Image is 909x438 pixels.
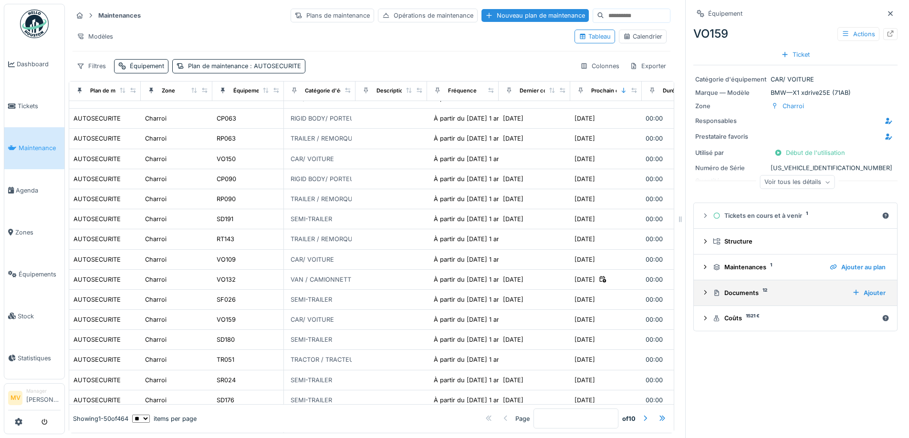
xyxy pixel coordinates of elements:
div: Responsables [695,116,767,125]
div: À partir du [DATE] 1 an(s) après la date de... [434,275,563,284]
div: Marque — Modèle [695,88,767,97]
div: VO132 [217,275,236,284]
div: Tableau [579,32,611,41]
div: [DATE] [503,114,523,123]
div: À partir du [DATE] 1 an(s) après la date de... [434,355,563,364]
span: Maintenance [19,143,61,153]
li: MV [8,391,22,405]
div: Zone [162,87,175,95]
div: Exporter [626,59,670,73]
span: Statistiques [18,354,61,363]
div: items per page [132,414,197,423]
span: Équipements [19,270,61,279]
div: À partir du [DATE] 1 an(s) après la date de... [434,295,563,304]
div: À partir du [DATE] 1 an(s) après la date de... [434,396,563,405]
div: [DATE] [575,134,595,143]
div: Voir tous les détails [760,175,835,189]
img: Badge_color-CXgf-gQk.svg [20,10,49,38]
div: Durée [663,87,679,95]
div: CAR/ VOITURE [291,315,334,324]
div: Charroi [145,154,167,163]
div: Nouveau plan de maintenance [481,9,589,22]
div: SD176 [217,396,234,405]
span: Stock [18,312,61,321]
div: À partir du [DATE] 1 an(s) après la date de... [434,214,563,224]
div: Maintenances [713,263,822,272]
div: SEMI-TRAILER [291,376,332,385]
div: [DATE] [503,214,523,224]
div: [DATE] [503,275,523,284]
div: Prochain contrôle [591,87,637,95]
summary: Coûts1521 € [698,310,893,327]
a: MV Manager[PERSON_NAME] [8,387,61,410]
div: TRAILER / REMORQUE [291,234,356,244]
div: 00:00 [646,376,710,385]
div: TRACTOR / TRACTEUR [291,355,358,364]
div: 00:00 [646,194,710,204]
div: [DATE] [503,376,523,385]
div: À partir du [DATE] 1 an(s) après la date de... [434,376,563,385]
summary: Tickets en cours et à venir1 [698,207,893,224]
div: [DATE] [575,154,595,163]
div: Ajouter au plan [826,261,889,274]
div: AUTOSECURITE [73,396,121,405]
div: [DATE] [503,335,523,344]
div: Plan de maintenance [188,61,301,71]
div: Colonnes [576,59,624,73]
div: Charroi [145,134,167,143]
strong: Maintenances [94,11,145,20]
div: Charroi [145,376,167,385]
div: 00:00 [646,355,710,364]
div: CAR/ VOITURE [291,154,334,163]
summary: Structure [698,233,893,250]
div: SEMI-TRAILER [291,335,332,344]
div: RIGID BODY/ PORTEUR / CAMION [291,174,390,183]
summary: Documents12Ajouter [698,284,893,302]
div: AUTOSECURITE [73,335,121,344]
div: VO159 [217,315,236,324]
div: AUTOSECURITE [73,376,121,385]
div: Équipement [130,61,164,71]
div: Charroi [145,396,167,405]
div: SR024 [217,376,236,385]
div: À partir du [DATE] 1 an(s) après la date de... [434,114,563,123]
div: Charroi [145,214,167,224]
div: À partir du [DATE] 1 an(s) après la date de... [434,134,563,143]
div: VO150 [217,154,236,163]
div: Page [515,414,530,423]
div: AUTOSECURITE [73,234,121,244]
div: AUTOSECURITE [73,194,121,204]
div: Charroi [145,275,167,284]
div: [DATE] [503,194,523,204]
div: Charroi [145,255,167,264]
div: AUTOSECURITE [73,355,121,364]
div: Showing 1 - 50 of 464 [73,414,128,423]
div: 00:00 [646,396,710,405]
div: [DATE] [575,114,595,123]
div: Utilisé par [695,148,767,157]
div: Coûts [713,314,878,323]
div: AUTOSECURITE [73,255,121,264]
div: Charroi [145,315,167,324]
div: CP063 [217,114,236,123]
div: RP090 [217,194,236,204]
a: Stock [4,295,64,337]
div: BMW — X1 xdrive25E (71AB) [695,88,896,97]
div: 00:00 [646,134,710,143]
summary: Maintenances1Ajouter au plan [698,258,893,276]
div: [DATE] [575,194,595,204]
div: AUTOSECURITE [73,214,121,224]
div: Charroi [145,194,167,204]
div: Équipement [233,87,265,95]
div: SEMI-TRAILER [291,396,332,405]
div: Prestataire favoris [695,132,767,141]
div: 00:00 [646,255,710,264]
span: : AUTOSECURITE [248,62,301,70]
div: [DATE] [575,355,595,364]
div: RP063 [217,134,236,143]
div: [DATE] [575,376,595,385]
div: SEMI-TRAILER [291,295,332,304]
a: Tickets [4,85,64,127]
a: Agenda [4,169,64,211]
span: Tickets [18,102,61,111]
